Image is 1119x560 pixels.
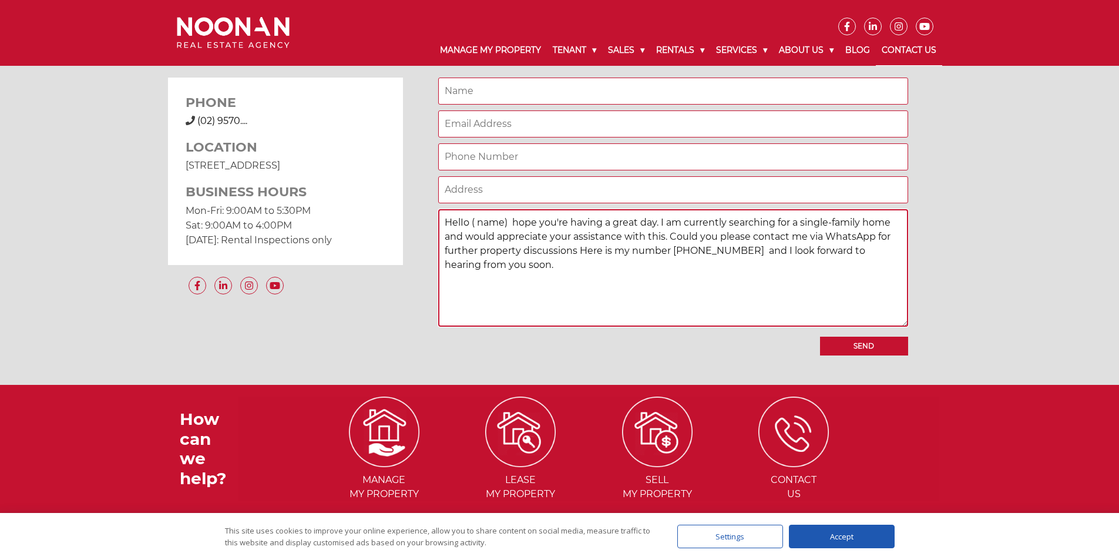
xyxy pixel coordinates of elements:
[180,410,238,488] h3: How can we help?
[547,35,602,65] a: Tenant
[186,203,385,218] p: Mon-Fri: 9:00AM to 5:30PM
[710,35,773,65] a: Services
[789,525,895,548] div: Accept
[602,35,650,65] a: Sales
[438,110,908,138] input: Email Address
[876,35,942,66] a: Contact Us
[186,185,385,200] h3: BUSINESS HOURS
[438,176,908,203] input: Address
[453,473,588,501] span: Lease my Property
[453,426,588,500] a: Leasemy Property
[677,525,783,548] div: Settings
[225,525,654,548] div: This site uses cookies to improve your online experience, allow you to share content on social me...
[434,35,547,65] a: Manage My Property
[317,473,451,501] span: Manage my Property
[186,218,385,233] p: Sat: 9:00AM to 4:00PM
[650,35,710,65] a: Rentals
[839,35,876,65] a: Blog
[727,473,861,501] span: Contact Us
[186,158,385,173] p: [STREET_ADDRESS]
[820,337,908,356] input: Send
[438,78,908,355] form: Contact form
[186,140,385,155] h3: LOCATION
[622,397,693,467] img: ICONS
[438,143,908,170] input: Phone Number
[186,233,385,247] p: [DATE]: Rental Inspections only
[438,78,908,105] input: Name
[186,95,385,110] h3: PHONE
[590,426,725,500] a: Sellmy Property
[197,115,247,126] a: Click to reveal phone number
[317,426,451,500] a: Managemy Property
[485,397,556,467] img: ICONS
[727,426,861,500] a: ContactUs
[590,473,725,501] span: Sell my Property
[177,17,290,48] img: Noonan Real Estate Agency
[197,115,247,126] span: (02) 9570....
[349,397,419,467] img: ICONS
[773,35,839,65] a: About Us
[758,397,829,467] img: ICONS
